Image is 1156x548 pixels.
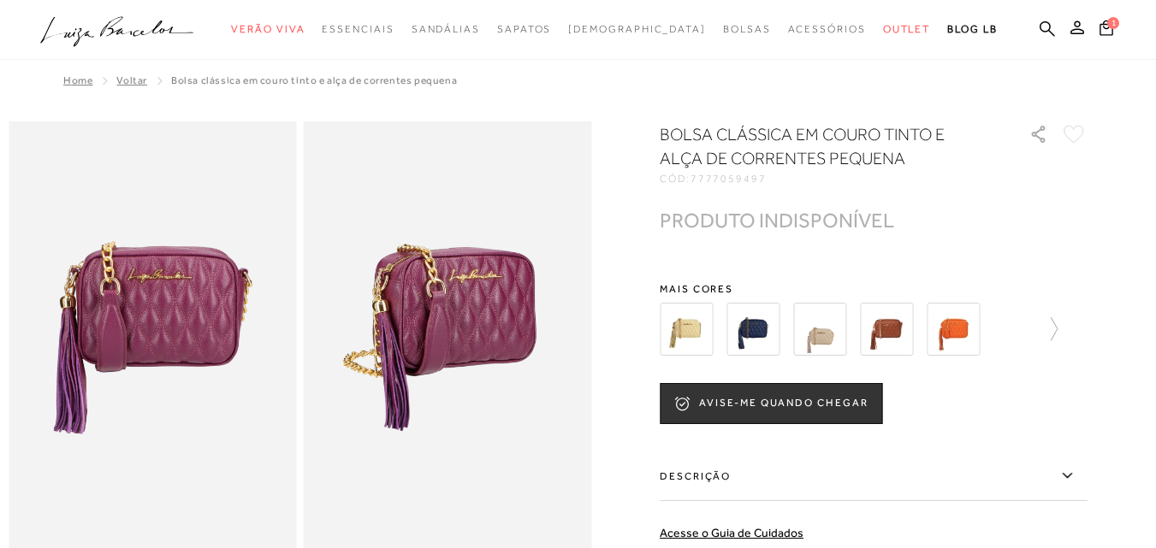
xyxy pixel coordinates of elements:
[660,451,1088,501] label: Descrição
[947,23,997,35] span: BLOG LB
[726,303,780,356] img: BOLSA CLÁSSICA EM COURO AZUL ATLÂNTICO E ALÇA DE CORRENTES PEQUENA
[660,526,803,539] a: Acesse o Guia de Cuidados
[412,23,480,35] span: Sandálias
[660,383,882,424] button: AVISE-ME QUANDO CHEGAR
[231,14,305,45] a: noSubCategoriesText
[927,303,980,356] img: BOLSA CLÁSSICA EM COURO LARANJA E ALÇA DE CORRENTES PEQUENA
[568,23,706,35] span: [DEMOGRAPHIC_DATA]
[947,14,997,45] a: BLOG LB
[63,74,92,86] a: Home
[322,23,394,35] span: Essenciais
[660,284,1088,294] span: Mais cores
[788,14,866,45] a: noSubCategoriesText
[1107,17,1119,29] span: 1
[660,122,981,170] h1: BOLSA CLÁSSICA EM COURO TINTO E ALÇA DE CORRENTES PEQUENA
[788,23,866,35] span: Acessórios
[412,14,480,45] a: noSubCategoriesText
[497,23,551,35] span: Sapatos
[860,303,913,356] img: BOLSA CLÁSSICA EM COURO CARAMELO E ALÇA DE CORRENTES PEQUENA
[171,74,457,86] span: BOLSA CLÁSSICA EM COURO TINTO E ALÇA DE CORRENTES PEQUENA
[660,211,894,229] div: PRODUTO INDISPONÍVEL
[660,174,1002,184] div: CÓD:
[116,74,147,86] a: Voltar
[1094,19,1118,42] button: 1
[691,173,767,185] span: 7777059497
[322,14,394,45] a: noSubCategoriesText
[793,303,846,356] img: BOLSA CLÁSSICA EM COURO BEGE NATA E ALÇA DE CORRENTES PEQUENA
[660,303,713,356] img: BOLSA CLÁSSICA EM COURO AMARELO PALHA E ALÇA DE CORRENTES PEQUENA
[723,23,771,35] span: Bolsas
[883,23,931,35] span: Outlet
[883,14,931,45] a: noSubCategoriesText
[497,14,551,45] a: noSubCategoriesText
[568,14,706,45] a: noSubCategoriesText
[723,14,771,45] a: noSubCategoriesText
[231,23,305,35] span: Verão Viva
